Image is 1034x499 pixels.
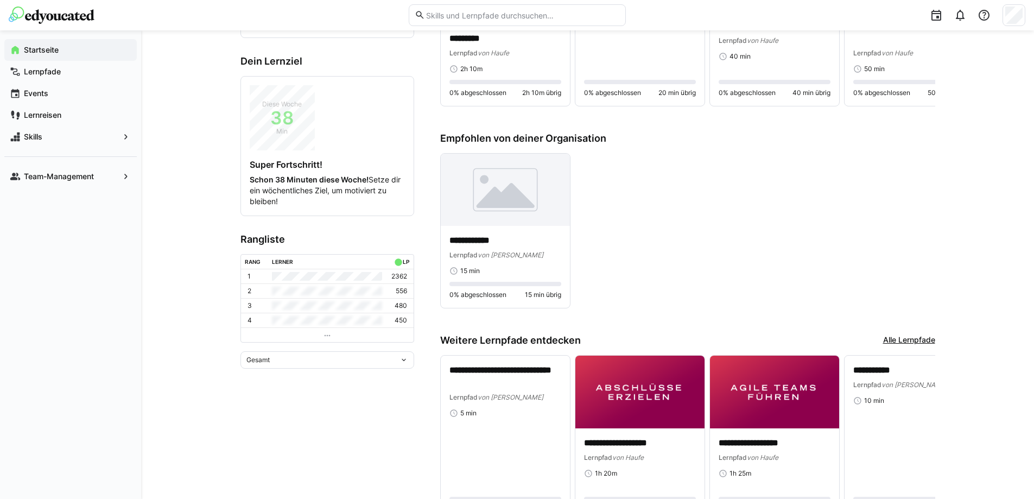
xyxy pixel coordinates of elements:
span: 15 min übrig [525,290,561,299]
p: 4 [248,316,252,325]
span: 1h 25m [729,469,751,478]
div: LP [403,258,409,265]
a: Alle Lernpfade [883,334,935,346]
span: Lernpfad [719,36,747,45]
span: 40 min übrig [792,89,830,97]
div: Lerner [272,258,293,265]
h4: Super Fortschritt! [250,159,405,170]
h3: Dein Lernziel [240,55,414,67]
span: von Haufe [747,36,778,45]
span: von [PERSON_NAME] [478,251,543,259]
span: Lernpfad [449,393,478,401]
h3: Weitere Lernpfade entdecken [440,334,581,346]
p: 2362 [391,272,407,281]
span: Gesamt [246,356,270,364]
img: image [441,154,570,226]
span: Lernpfad [719,453,747,462]
span: Lernpfad [584,453,612,462]
span: von [PERSON_NAME] [478,393,543,401]
span: von Haufe [478,49,509,57]
span: Lernpfad [449,49,478,57]
img: image [710,356,839,428]
span: 20 min übrig [658,89,696,97]
span: 0% abgeschlossen [719,89,776,97]
span: 50 min übrig [928,89,965,97]
p: Setze dir ein wöchentliches Ziel, um motiviert zu bleiben! [250,174,405,207]
span: Lernpfad [449,251,478,259]
span: 0% abgeschlossen [853,89,910,97]
h3: Empfohlen von deiner Organisation [440,132,935,144]
div: Rang [245,258,261,265]
p: 3 [248,301,252,310]
span: von Haufe [881,49,913,57]
h3: Rangliste [240,233,414,245]
span: 0% abgeschlossen [584,89,641,97]
span: 40 min [729,52,751,61]
span: 15 min [460,267,480,275]
strong: Schon 38 Minuten diese Woche! [250,175,369,184]
span: 0% abgeschlossen [449,89,506,97]
p: 1 [248,272,251,281]
span: 2h 10m übrig [522,89,561,97]
input: Skills und Lernpfade durchsuchen… [425,10,619,20]
span: 50 min [864,65,885,73]
p: 2 [248,287,251,295]
p: 556 [396,287,407,295]
span: 0% abgeschlossen [449,290,506,299]
span: von [PERSON_NAME] [881,381,947,389]
span: von Haufe [612,453,644,462]
img: image [575,356,705,428]
span: von Haufe [747,453,778,462]
span: 10 min [864,396,884,405]
span: 1h 20m [595,469,617,478]
span: Lernpfad [853,49,881,57]
p: 480 [395,301,407,310]
p: 450 [395,316,407,325]
span: Lernpfad [853,381,881,389]
span: 2h 10m [460,65,483,73]
span: 5 min [460,409,477,418]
